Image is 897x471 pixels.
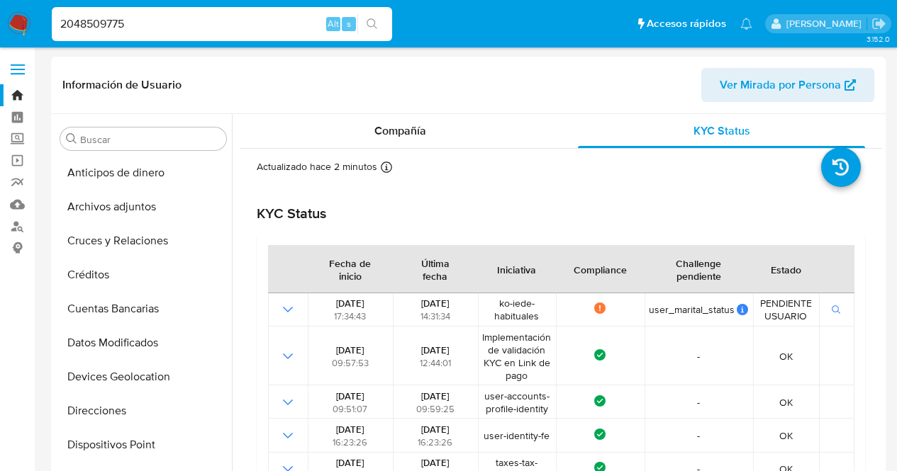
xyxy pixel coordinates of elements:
span: Compañía [374,123,426,139]
button: Devices Geolocation [55,360,232,394]
button: Datos Modificados [55,326,232,360]
button: Cuentas Bancarias [55,292,232,326]
button: Ver Mirada por Persona [701,68,874,102]
p: Actualizado hace 2 minutos [257,160,377,174]
span: Accesos rápidos [647,16,726,31]
button: Dispositivos Point [55,428,232,462]
button: Buscar [66,133,77,144]
p: agostina.bazzano@mercadolibre.com [786,17,867,30]
button: search-icon [357,14,386,34]
span: Ver Mirada por Persona [720,68,841,102]
h1: Información de Usuario [62,78,182,92]
a: Notificaciones [740,18,752,30]
a: Salir [871,16,886,31]
button: Archivos adjuntos [55,190,232,224]
button: Direcciones [55,394,232,428]
button: Cruces y Relaciones [55,224,232,258]
button: Créditos [55,258,232,292]
span: s [347,17,351,30]
span: KYC Status [693,123,750,139]
input: Buscar usuario o caso... [52,15,392,33]
span: Alt [328,17,339,30]
button: Anticipos de dinero [55,156,232,190]
input: Buscar [80,133,221,146]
